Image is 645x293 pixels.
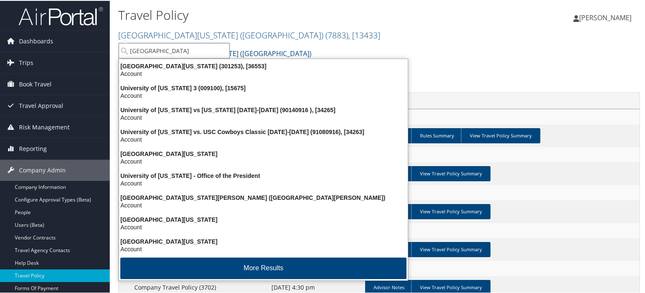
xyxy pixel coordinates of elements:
div: Account [114,201,413,208]
a: Rules Summary [411,127,463,142]
span: Travel Approval [19,94,63,116]
span: Trips [19,51,33,73]
a: View Travel Policy Summary [411,241,491,256]
div: [GEOGRAPHIC_DATA][US_STATE] [114,149,413,157]
span: [PERSON_NAME] [579,12,631,22]
a: View Travel Policy Summary [461,127,540,142]
span: Book Travel [19,73,51,94]
a: View Travel Policy Summary [411,203,491,218]
div: Account [114,245,413,252]
input: Search Accounts [119,42,230,58]
div: [GEOGRAPHIC_DATA][US_STATE] [114,237,413,245]
div: Account [114,91,413,99]
a: [PERSON_NAME] [573,4,640,30]
div: University of [US_STATE] vs. USC Cowboys Classic [DATE]-[DATE] (91080916), [34263] [114,127,413,135]
div: Account [114,135,413,142]
img: airportal-logo.png [19,5,103,25]
div: [GEOGRAPHIC_DATA][US_STATE][PERSON_NAME] ([GEOGRAPHIC_DATA][PERSON_NAME]) [114,193,413,201]
div: Account [114,179,413,186]
span: , [ 13433 ] [348,29,380,40]
div: Account [114,69,413,77]
span: Risk Management [19,116,70,137]
a: [GEOGRAPHIC_DATA][US_STATE] ([GEOGRAPHIC_DATA]) [118,29,380,40]
div: University of [US_STATE] 3 (009100), [15675] [114,83,413,91]
span: Company Admin [19,159,66,180]
div: [GEOGRAPHIC_DATA][US_STATE] [114,215,413,223]
div: Account [114,223,413,230]
span: Dashboards [19,30,53,51]
div: Account [114,113,413,121]
div: Account [114,157,413,164]
div: [GEOGRAPHIC_DATA][US_STATE] (301253), [36553] [114,62,413,69]
span: ( 7883 ) [325,29,348,40]
th: Actions [362,92,640,108]
div: University of [US_STATE] - Office of the President [114,171,413,179]
button: More Results [120,257,407,278]
div: University of [US_STATE] vs [US_STATE] [DATE]-[DATE] (90140916 ), [34265] [114,105,413,113]
span: Reporting [19,137,47,159]
a: View Travel Policy Summary [411,165,491,180]
h1: Travel Policy [118,5,466,23]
